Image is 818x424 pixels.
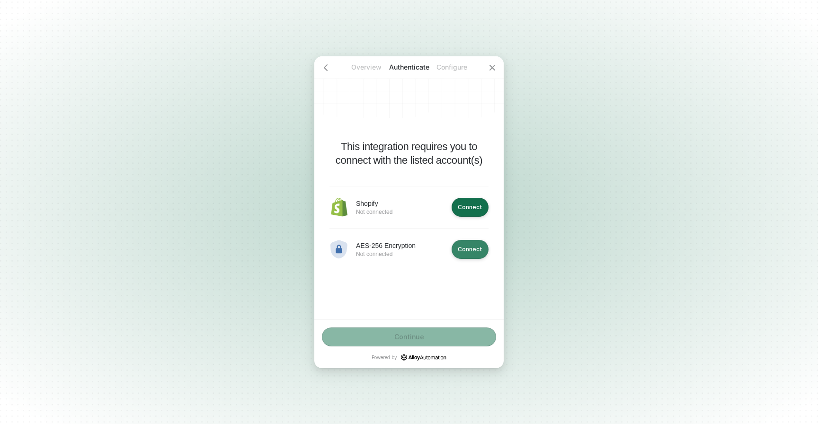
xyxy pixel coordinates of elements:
[329,240,348,259] img: icon
[401,354,446,361] a: icon-success
[329,198,348,217] img: icon
[430,62,473,72] p: Configure
[356,199,392,208] p: Shopify
[345,62,388,72] p: Overview
[356,250,416,258] p: Not connected
[458,203,482,211] div: Connect
[489,64,496,71] span: icon-close
[452,240,489,259] button: Connect
[388,62,430,72] p: Authenticate
[356,208,392,216] p: Not connected
[458,246,482,253] div: Connect
[356,241,416,250] p: AES-256 Encryption
[322,64,329,71] span: icon-arrow-left
[452,198,489,217] button: Connect
[322,327,496,346] button: Continue
[372,354,446,361] p: Powered by
[329,140,489,167] p: This integration requires you to connect with the listed account(s)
